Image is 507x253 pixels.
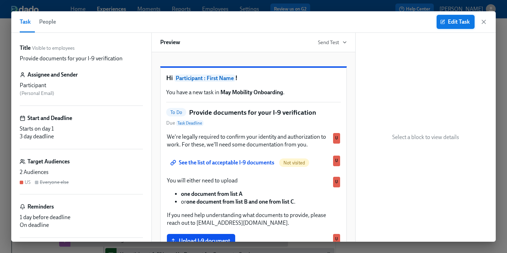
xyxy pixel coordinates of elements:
h5: Provide documents for your I-9 verification [189,108,316,117]
span: 3 day deadline [20,133,54,140]
p: Provide documents for your I-9 verification [20,55,123,62]
span: Task Deadline [176,120,204,126]
div: You will either need to upload one document from list A orone document from list B and one from l... [166,176,341,228]
span: Visible to employees [32,45,75,52]
span: ( Personal Email ) [20,90,54,96]
button: Send Test [318,39,347,46]
div: 1 day before deadline [20,213,143,221]
label: Title [20,44,31,52]
div: Used by US audience [333,234,340,245]
span: Edit Task [442,18,470,25]
button: Edit Task [437,15,475,29]
span: To Do [166,110,186,115]
h6: Preview [160,38,180,46]
div: Used by US audience [333,156,340,166]
span: Task [20,17,31,27]
div: US [25,179,31,186]
div: Used by US audience [333,133,340,144]
span: Participant : First Name [174,74,235,82]
h6: Assignee and Sender [27,71,78,79]
div: Select a block to view details [356,33,496,242]
div: On deadline [20,221,143,229]
div: 2 Audiences [20,168,143,176]
div: Upload I-9 documentU [166,233,341,249]
h1: Hi ! [166,73,341,83]
div: Starts on day 1 [20,125,143,133]
div: Used by US audience [333,177,340,187]
strong: May Mobility Onboarding [220,89,283,96]
div: Everyone else [40,179,69,186]
h6: Start and Deadline [27,114,72,122]
p: You have a new task in . [166,89,341,96]
div: We're legally required to confirm your identity and authorization to work. For these, we'll need ... [166,132,341,149]
div: See the list of acceptable I-9 documentsNot visitedU [166,155,341,170]
span: People [39,17,56,27]
h6: Reminders [27,203,54,211]
h6: Target Audiences [27,158,70,165]
div: Participant [20,82,143,89]
span: Due [166,120,204,127]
